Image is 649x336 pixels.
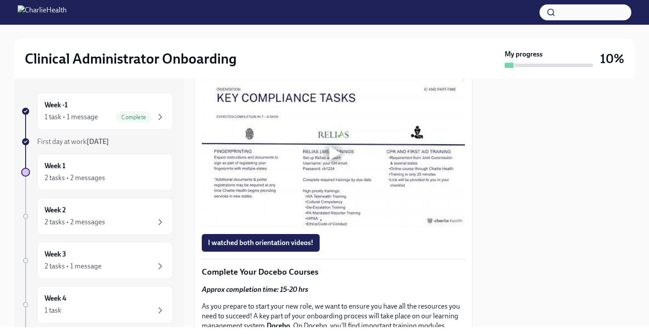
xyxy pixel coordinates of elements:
h6: Week 3 [45,249,66,259]
div: 1 task • 1 message [45,112,98,122]
h6: Week 1 [45,161,65,171]
div: 2 tasks • 1 message [45,261,102,271]
strong: [DATE] [87,137,109,146]
span: I watched both orientation videos! [208,238,313,247]
a: Week 41 task [21,286,173,323]
img: CharlieHealth [18,5,67,19]
h2: Clinical Administrator Onboarding [25,50,237,68]
button: I watched both orientation videos! [202,234,320,252]
a: First day at work[DATE] [21,137,173,147]
h6: Week -1 [45,100,68,110]
div: 1 task [45,306,61,315]
div: 2 tasks • 2 messages [45,217,105,227]
span: Complete [116,114,151,121]
strong: Approx completion time: 15-20 hrs [202,285,308,294]
a: Week 22 tasks • 2 messages [21,198,173,235]
strong: My progress [505,49,543,59]
strong: Docebo [267,321,290,330]
div: 2 tasks • 2 messages [45,173,105,183]
h6: Week 4 [45,294,66,303]
p: Complete Your Docebo Courses [202,266,465,278]
a: Week 12 tasks • 2 messages [21,154,173,191]
a: Week 32 tasks • 1 message [21,242,173,279]
a: Week -11 task • 1 messageComplete [21,93,173,130]
span: First day at work [37,137,109,146]
h6: Week 2 [45,205,66,215]
h3: 10% [600,51,624,67]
